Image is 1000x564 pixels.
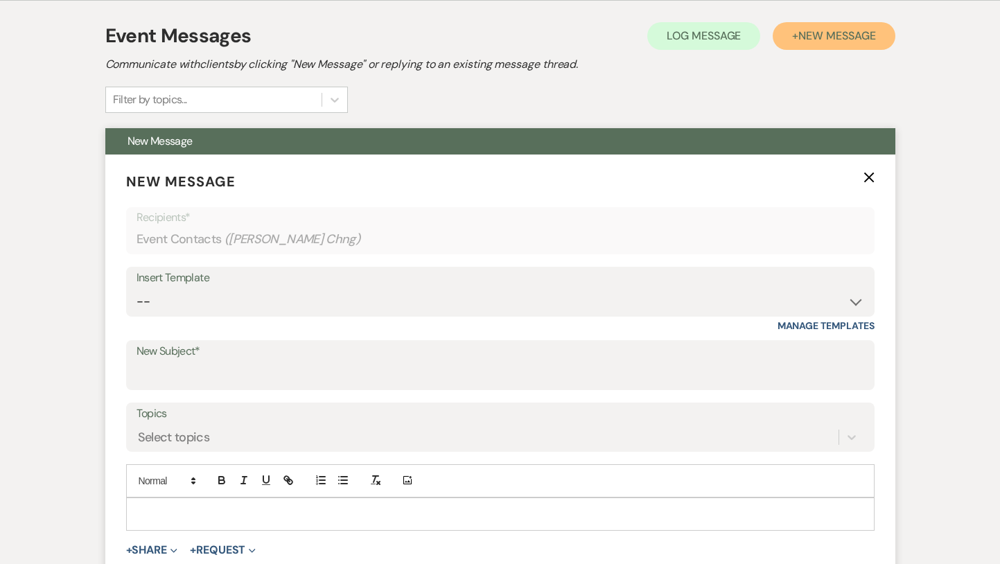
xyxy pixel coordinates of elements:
button: Share [126,545,178,556]
a: Manage Templates [778,319,875,332]
div: Event Contacts [137,226,864,253]
span: New Message [126,173,236,191]
h2: Communicate with clients by clicking "New Message" or replying to an existing message thread. [105,56,895,73]
label: Topics [137,404,864,424]
div: Filter by topics... [113,91,187,108]
button: Request [190,545,256,556]
span: + [190,545,196,556]
div: Insert Template [137,268,864,288]
span: + [126,545,132,556]
span: New Message [128,134,193,148]
span: ( [PERSON_NAME] Chng ) [225,230,361,249]
p: Recipients* [137,209,864,227]
label: New Subject* [137,342,864,362]
h1: Event Messages [105,21,252,51]
span: Log Message [667,28,741,43]
span: New Message [798,28,875,43]
button: +New Message [773,22,895,50]
div: Select topics [138,428,210,446]
button: Log Message [647,22,760,50]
